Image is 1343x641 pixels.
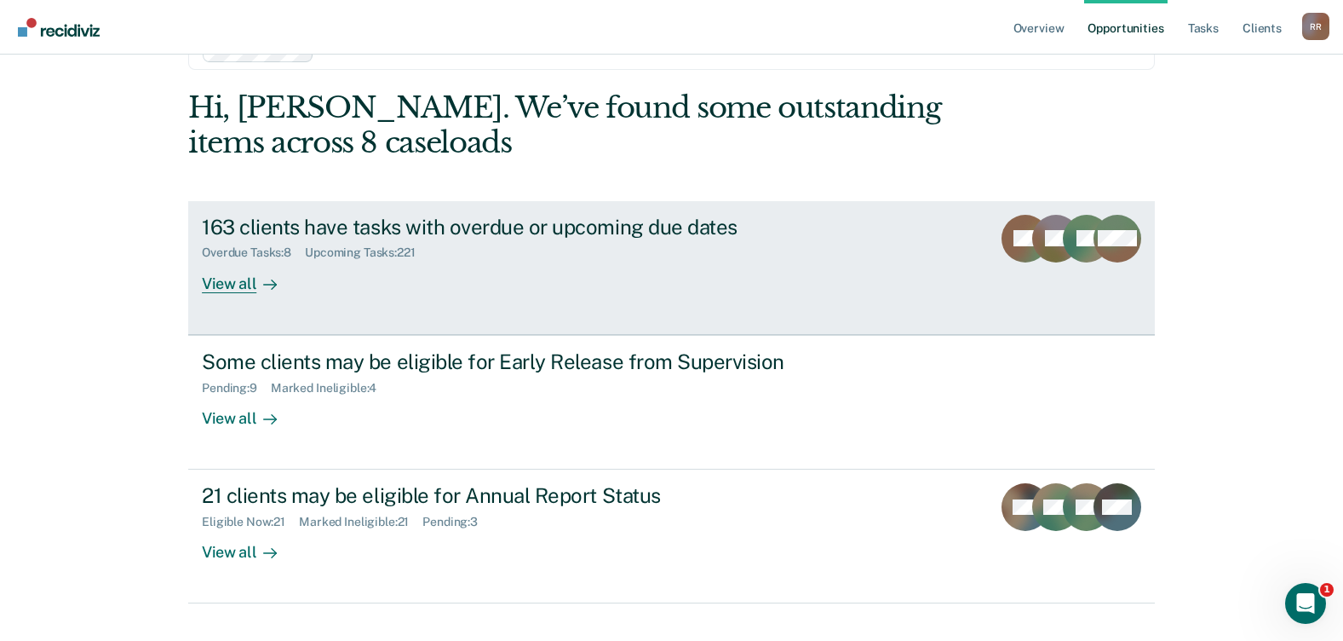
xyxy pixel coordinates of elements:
div: 163 clients have tasks with overdue or upcoming due dates [202,215,800,240]
div: Some clients may be eligible for Early Release from Supervision [202,349,800,374]
div: Marked Ineligible : 21 [299,515,422,529]
div: Overdue Tasks : 8 [202,245,305,260]
div: Hi, [PERSON_NAME]. We’ve found some outstanding items across 8 caseloads [188,90,961,160]
img: Recidiviz [18,18,100,37]
div: Upcoming Tasks : 221 [305,245,429,260]
div: Marked Ineligible : 4 [271,381,390,396]
div: View all [202,529,297,563]
div: View all [202,395,297,428]
div: R R [1302,13,1329,40]
div: 21 clients may be eligible for Annual Report Status [202,483,800,508]
span: 1 [1320,583,1334,597]
a: 21 clients may be eligible for Annual Report StatusEligible Now:21Marked Ineligible:21Pending:3Vi... [188,470,1155,603]
div: Pending : 3 [422,515,491,529]
button: Profile dropdown button [1302,13,1329,40]
div: View all [202,260,297,293]
a: Some clients may be eligible for Early Release from SupervisionPending:9Marked Ineligible:4View all [188,335,1155,470]
a: 163 clients have tasks with overdue or upcoming due datesOverdue Tasks:8Upcoming Tasks:221View all [188,201,1155,335]
div: Eligible Now : 21 [202,515,299,529]
iframe: Intercom live chat [1285,583,1326,624]
div: Pending : 9 [202,381,271,396]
